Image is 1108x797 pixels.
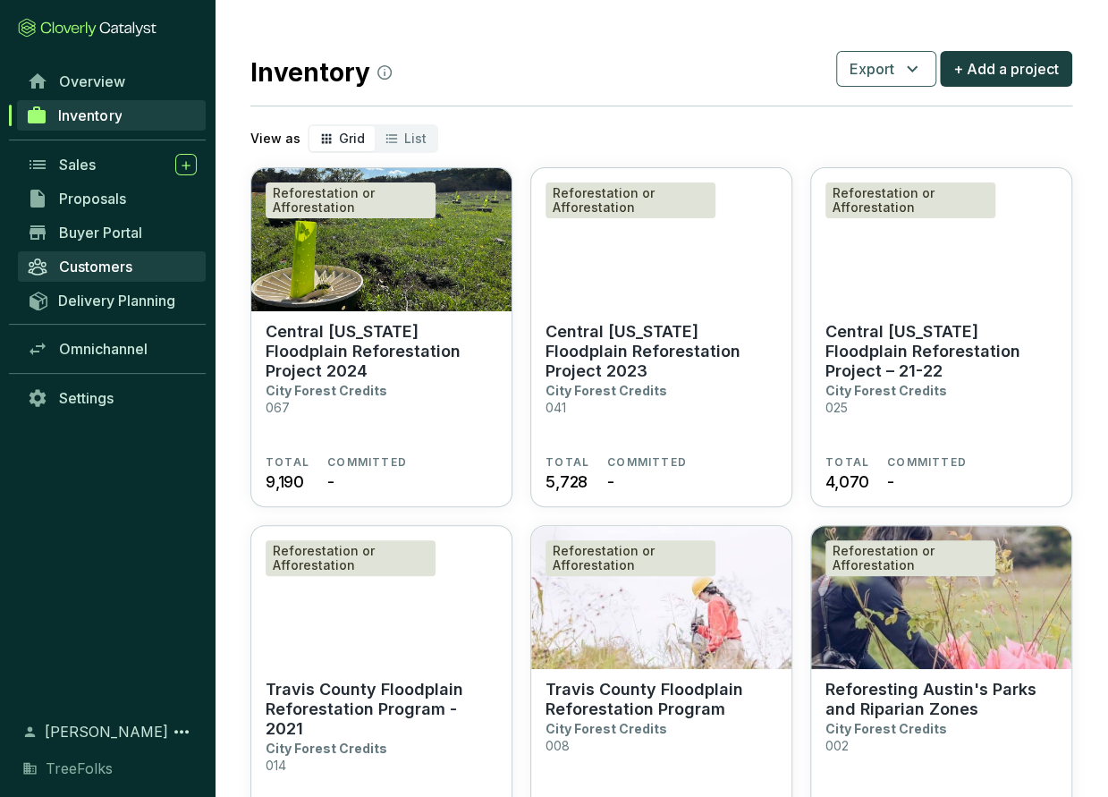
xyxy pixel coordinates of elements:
[18,217,206,248] a: Buyer Portal
[59,340,148,358] span: Omnichannel
[825,322,1057,381] p: Central [US_STATE] Floodplain Reforestation Project – 21-22
[18,285,206,315] a: Delivery Planning
[825,470,869,494] span: 4,070
[266,182,436,218] div: Reforestation or Afforestation
[327,470,334,494] span: -
[18,66,206,97] a: Overview
[59,190,126,208] span: Proposals
[266,383,387,398] p: City Forest Credits
[250,54,392,91] h2: Inventory
[266,540,436,576] div: Reforestation or Afforestation
[58,106,122,124] span: Inventory
[18,334,206,364] a: Omnichannel
[266,455,309,470] span: TOTAL
[266,680,497,739] p: Travis County Floodplain Reforestation Program - 2021
[327,455,407,470] span: COMMITTED
[59,224,142,242] span: Buyer Portal
[546,400,566,415] p: 041
[546,322,777,381] p: Central [US_STATE] Floodplain Reforestation Project 2023
[339,131,365,146] span: Grid
[45,721,168,742] span: [PERSON_NAME]
[546,540,715,576] div: Reforestation or Afforestation
[887,455,967,470] span: COMMITTED
[46,758,113,779] span: TreeFolks
[546,680,777,719] p: Travis County Floodplain Reforestation Program
[250,167,512,507] a: Central Texas Floodplain Reforestation Project 2024Reforestation or AfforestationCentral [US_STAT...
[546,721,667,736] p: City Forest Credits
[18,183,206,214] a: Proposals
[530,167,792,507] a: Central Texas Floodplain Reforestation Project 2023Reforestation or AfforestationCentral [US_STAT...
[59,389,114,407] span: Settings
[546,383,667,398] p: City Forest Credits
[308,124,438,153] div: segmented control
[825,680,1057,719] p: Reforesting Austin's Parks and Riparian Zones
[17,100,206,131] a: Inventory
[266,470,304,494] span: 9,190
[531,526,791,669] img: Travis County Floodplain Reforestation Program
[251,168,512,311] img: Central Texas Floodplain Reforestation Project 2024
[607,455,687,470] span: COMMITTED
[825,721,947,736] p: City Forest Credits
[607,470,614,494] span: -
[825,455,869,470] span: TOTAL
[825,540,995,576] div: Reforestation or Afforestation
[825,383,947,398] p: City Forest Credits
[59,72,125,90] span: Overview
[546,455,589,470] span: TOTAL
[825,182,995,218] div: Reforestation or Afforestation
[850,58,894,80] span: Export
[266,400,290,415] p: 067
[811,526,1071,669] img: Reforesting Austin's Parks and Riparian Zones
[546,738,570,753] p: 008
[825,738,849,753] p: 002
[18,383,206,413] a: Settings
[811,168,1071,311] img: Central Texas Floodplain Reforestation Project – 21-22
[266,322,497,381] p: Central [US_STATE] Floodplain Reforestation Project 2024
[266,758,286,773] p: 014
[810,167,1072,507] a: Central Texas Floodplain Reforestation Project – 21-22Reforestation or AfforestationCentral [US_S...
[266,741,387,756] p: City Forest Credits
[825,400,848,415] p: 025
[531,168,791,311] img: Central Texas Floodplain Reforestation Project 2023
[953,58,1059,80] span: + Add a project
[59,258,132,276] span: Customers
[251,526,512,669] img: Travis County Floodplain Reforestation Program - 2021
[546,182,715,218] div: Reforestation or Afforestation
[58,292,175,309] span: Delivery Planning
[404,131,427,146] span: List
[250,130,300,148] p: View as
[59,156,96,174] span: Sales
[18,251,206,282] a: Customers
[940,51,1072,87] button: + Add a project
[546,470,588,494] span: 5,728
[18,149,206,180] a: Sales
[887,470,894,494] span: -
[836,51,936,87] button: Export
